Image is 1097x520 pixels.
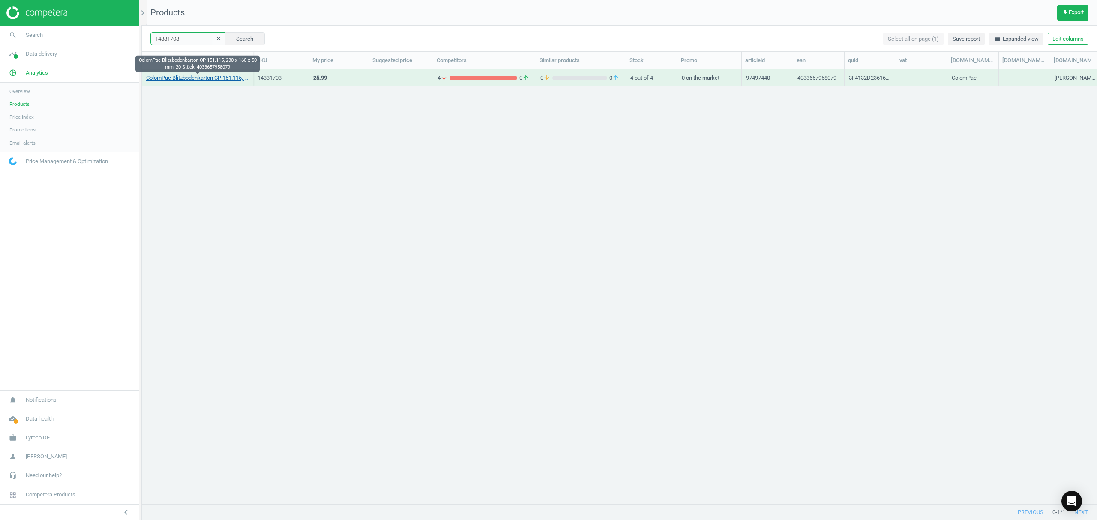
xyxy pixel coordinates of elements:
img: wGWNvw8QSZomAAAAABJRU5ErkJggg== [9,157,17,165]
i: arrow_upward [522,74,529,82]
span: Data delivery [26,50,57,58]
div: 0 on the market [682,70,737,85]
div: ean [797,57,841,64]
a: ColomPac Blitzbodenkarton CP 151.115, 230 x 160 x 50 mm, 20 Stück, 4033657958079 [146,74,249,82]
span: Search [26,31,43,39]
i: arrow_downward [441,74,447,82]
i: person [5,448,21,465]
span: 0 [517,74,531,82]
i: pie_chart_outlined [5,65,21,81]
button: clear [212,33,225,45]
span: / 1 [1060,508,1065,516]
span: [PERSON_NAME] [26,453,67,460]
div: Open Intercom Messenger [1061,491,1082,511]
i: chevron_right [138,8,148,18]
span: Export [1062,9,1084,16]
i: horizontal_split [994,36,1001,42]
div: 97497440 [746,74,770,85]
img: ajHJNr6hYgQAAAAASUVORK5CYII= [6,6,67,19]
span: 4 [438,74,450,82]
div: 14331703 [258,74,304,82]
i: notifications [5,392,21,408]
div: ColomPac [952,74,977,85]
div: articleid [745,57,789,64]
span: Notifications [26,396,57,404]
input: SKU/Title search [150,32,225,45]
i: clear [216,36,222,42]
span: Save report [953,35,980,43]
div: [DOMAIN_NAME](delivery) [1002,57,1046,64]
i: get_app [1062,9,1069,16]
div: SKU [257,57,305,64]
span: 0 [607,74,621,82]
span: Promotions [9,126,36,133]
i: cloud_done [5,411,21,427]
button: previous [1009,505,1052,520]
span: Data health [26,415,54,423]
div: 25.99 [313,74,327,82]
div: [PERSON_NAME] Faltkarton mit Automatikboden zum einfachen Zusammenschieben ohne aufwendiges Zusam... [1055,74,1097,85]
div: Similar products [540,57,622,64]
div: — [900,70,943,85]
span: Competera Products [26,491,75,499]
button: horizontal_splitExpanded view [989,33,1043,45]
div: grid [142,69,1097,495]
i: work [5,430,21,446]
i: headset_mic [5,467,21,484]
div: [DOMAIN_NAME](brand) [951,57,995,64]
button: Search [225,32,265,45]
div: 3F4132D236166B1FE06365033D0A728F [849,74,891,85]
span: Analytics [26,69,48,77]
span: Select all on page (1) [888,35,939,43]
span: Overview [9,88,30,95]
button: next [1065,505,1097,520]
i: arrow_upward [612,74,619,82]
span: Need our help? [26,472,62,479]
i: timeline [5,46,21,62]
span: Email alerts [9,140,36,146]
div: vat [899,57,944,64]
div: Competitors [437,57,532,64]
div: ColomPac Blitzbodenkarton CP 151.115, 230 x 160 x 50 mm, 20 Stück, 4033657958079 [135,56,260,72]
div: 4 out of 4 [630,70,673,85]
button: get_appExport [1057,5,1088,21]
i: search [5,27,21,43]
button: Edit columns [1048,33,1088,45]
button: chevron_left [115,507,137,518]
i: arrow_downward [543,74,550,82]
span: Price index [9,114,34,120]
div: Promo [681,57,738,64]
i: chevron_left [121,507,131,517]
div: Stock [629,57,674,64]
span: Expanded view [994,35,1039,43]
span: Products [9,101,30,108]
span: Price Management & Optimization [26,158,108,165]
div: My price [312,57,365,64]
span: Products [150,7,185,18]
span: Lyreco DE [26,434,50,442]
button: Save report [948,33,985,45]
button: Select all on page (1) [883,33,944,45]
div: guid [848,57,892,64]
div: Suggested price [372,57,429,64]
span: 0 [540,74,552,82]
div: — [1003,70,1046,85]
div: — [373,74,378,85]
div: 4033657958079 [797,74,836,85]
span: 0 - 1 [1052,508,1060,516]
